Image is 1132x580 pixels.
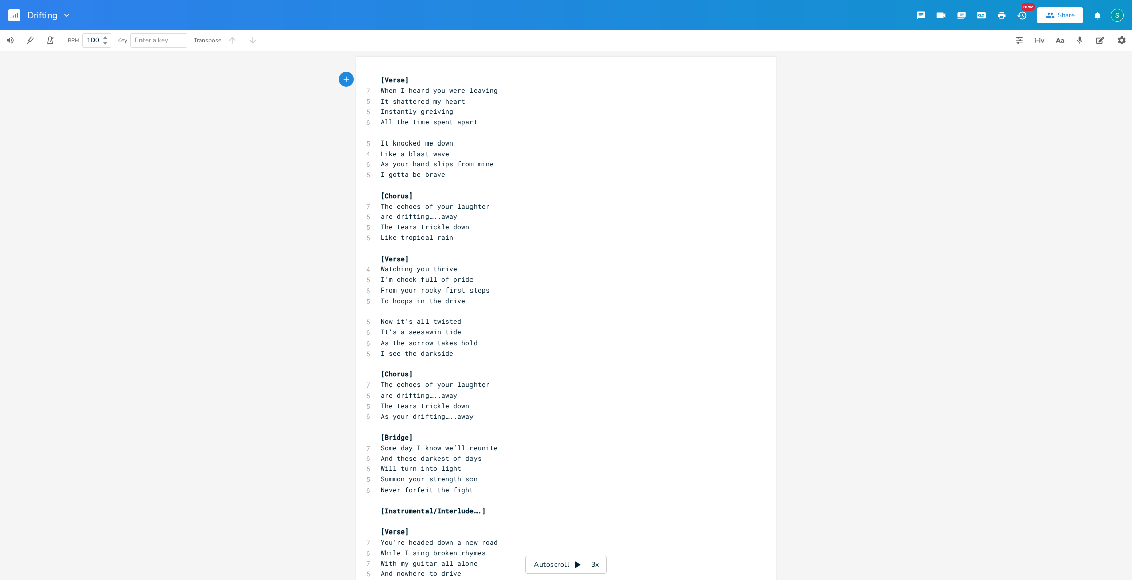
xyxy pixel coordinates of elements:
[381,506,486,515] span: [Instrumental/Interlude….]
[381,391,457,400] span: are drifting…..away
[381,212,457,221] span: are drifting…..away
[381,349,453,358] span: I see the darkside
[586,556,604,574] div: 3x
[117,37,127,43] div: Key
[381,254,409,263] span: [Verse]
[1111,9,1124,22] img: Stevie Jay
[381,569,461,578] span: And nowhere to drive
[381,96,465,106] span: It shattered my heart
[381,107,453,116] span: Instantly greiving
[381,412,474,421] span: As your drifting…..away
[1058,11,1075,20] div: Share
[381,474,478,484] span: Summon your strength son
[381,369,413,378] span: [Chorus]
[381,170,445,179] span: I gotta be brave
[1012,6,1032,24] button: New
[381,264,457,273] span: Watching you thrive
[381,538,498,547] span: You’re headed down a new road
[381,117,478,126] span: All the time spent apart
[381,233,453,242] span: Like tropical rain
[381,222,469,231] span: The tears trickle down
[381,149,449,158] span: Like a blast wave
[381,317,461,326] span: Now it’s all twisted
[1037,7,1083,23] button: Share
[525,556,607,574] div: Autoscroll
[381,159,494,168] span: As your hand slips from mine
[381,464,461,473] span: Will turn into light
[1022,3,1035,11] div: New
[381,401,469,410] span: The tears trickle down
[381,191,413,200] span: [Chorus]
[381,202,490,211] span: The echoes of your laughter
[381,443,498,452] span: Some day I know we’ll reunite
[381,138,453,148] span: It knocked me down
[381,548,486,557] span: While I sing broken rhymes
[381,327,461,336] span: It’s a seesawin tide
[381,338,478,347] span: As the sorrow takes hold
[381,432,413,442] span: [Bridge]
[381,296,465,305] span: To hoops in the drive
[381,485,474,494] span: Never forfeit the fight
[68,38,79,43] div: BPM
[194,37,221,43] div: Transpose
[135,36,168,45] span: Enter a key
[27,11,58,20] span: Drifting
[381,275,474,284] span: I’m chock full of pride
[381,75,409,84] span: [Verse]
[381,86,498,95] span: When I heard you were leaving
[381,285,490,295] span: From your rocky first steps
[381,454,482,463] span: And these darkest of days
[381,380,490,389] span: The echoes of your laughter
[381,559,478,568] span: With my guitar all alone
[381,527,409,536] span: [Verse]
